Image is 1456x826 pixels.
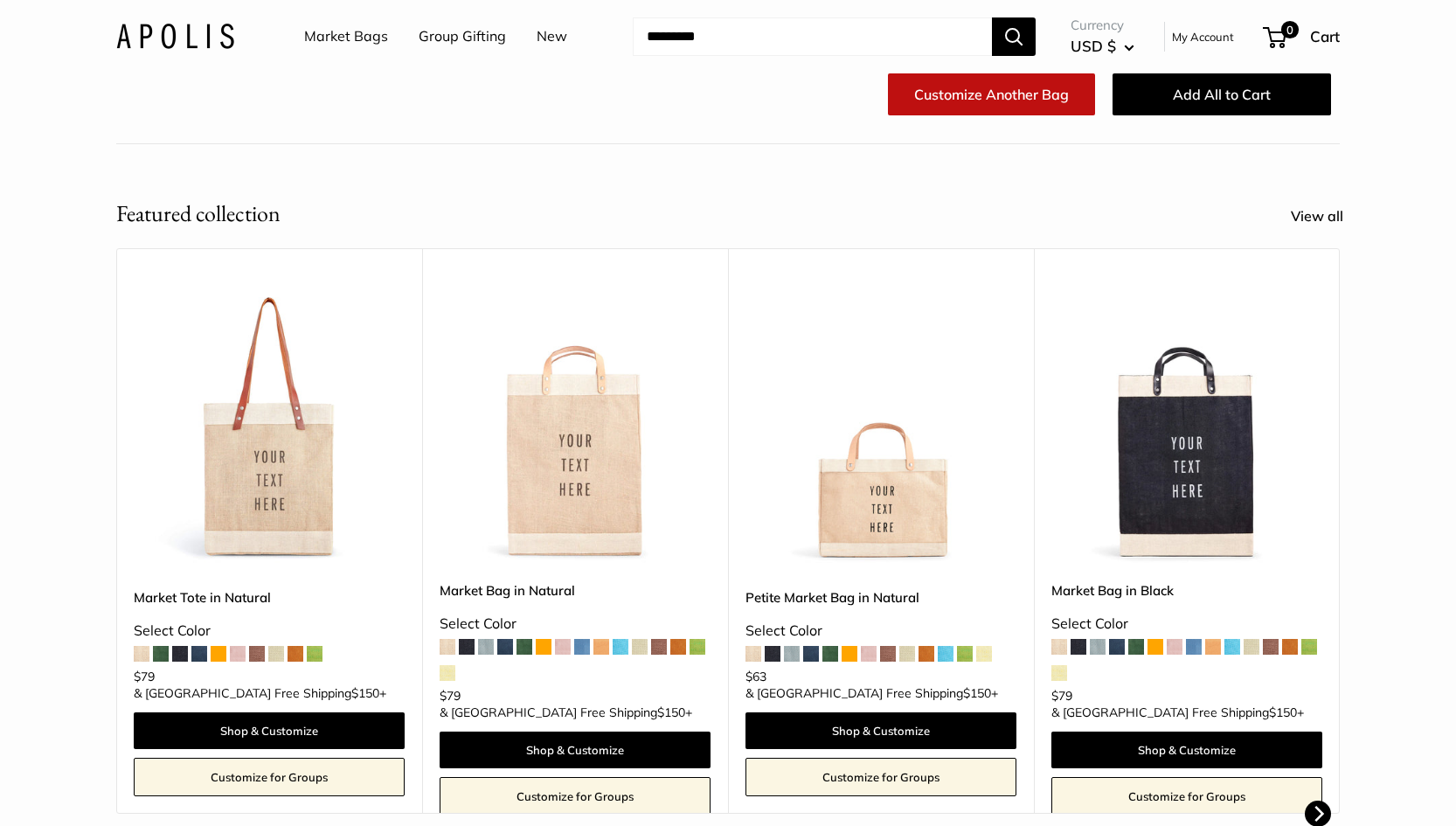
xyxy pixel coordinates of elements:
span: $150 [963,685,991,701]
a: Market Bag in Natural [440,580,711,600]
a: Customize for Groups [134,758,405,796]
button: Add All to Cart [1113,73,1331,115]
div: Select Color [440,611,711,637]
a: View all [1291,204,1362,230]
a: My Account [1172,26,1234,47]
a: Shop & Customize [134,712,405,749]
img: Petite Market Bag in Natural [745,292,1016,563]
img: Apolis [116,24,234,49]
span: & [GEOGRAPHIC_DATA] Free Shipping + [134,687,386,699]
div: Select Color [1051,611,1322,637]
span: & [GEOGRAPHIC_DATA] Free Shipping + [440,706,692,718]
button: Search [992,17,1036,56]
a: Market Bag in NaturalMarket Bag in Natural [440,292,711,563]
a: Shop & Customize [745,712,1016,749]
span: & [GEOGRAPHIC_DATA] Free Shipping + [745,687,998,699]
div: Select Color [134,618,405,644]
span: 0 [1281,21,1299,38]
a: Customize for Groups [440,777,711,816]
h2: Featured collection [116,197,281,231]
button: USD $ [1071,32,1134,60]
span: $79 [1051,688,1072,704]
span: Currency [1071,13,1134,38]
a: description_Make it yours with custom printed text.description_The Original Market bag in its 4 n... [134,292,405,563]
img: description_Make it yours with custom printed text. [134,292,405,563]
a: Market Tote in Natural [134,587,405,607]
span: USD $ [1071,37,1116,55]
div: Select Color [745,618,1016,644]
a: Petite Market Bag in Natural [745,587,1016,607]
span: & [GEOGRAPHIC_DATA] Free Shipping + [1051,706,1304,718]
a: Petite Market Bag in Naturaldescription_Effortless style that elevates every moment [745,292,1016,563]
span: Cart [1310,27,1340,45]
img: Market Bag in Natural [440,292,711,563]
a: Market Bag in Black [1051,580,1322,600]
span: $79 [440,688,461,704]
span: $79 [134,669,155,684]
a: Shop & Customize [440,732,711,768]
a: Customize Another Bag [888,73,1095,115]
a: 0 Cart [1265,23,1340,51]
a: Customize for Groups [745,758,1016,796]
iframe: Sign Up via Text for Offers [14,760,187,812]
img: Market Bag in Black [1051,292,1322,563]
span: $150 [1269,705,1297,720]
a: New [537,24,567,50]
span: $63 [745,669,766,684]
span: $150 [351,685,379,701]
span: $150 [657,705,685,720]
a: Customize for Groups [1051,777,1322,816]
a: Market Bags [304,24,388,50]
a: Group Gifting [419,24,506,50]
input: Search... [633,17,992,56]
a: Shop & Customize [1051,732,1322,768]
a: Market Bag in BlackMarket Bag in Black [1051,292,1322,563]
